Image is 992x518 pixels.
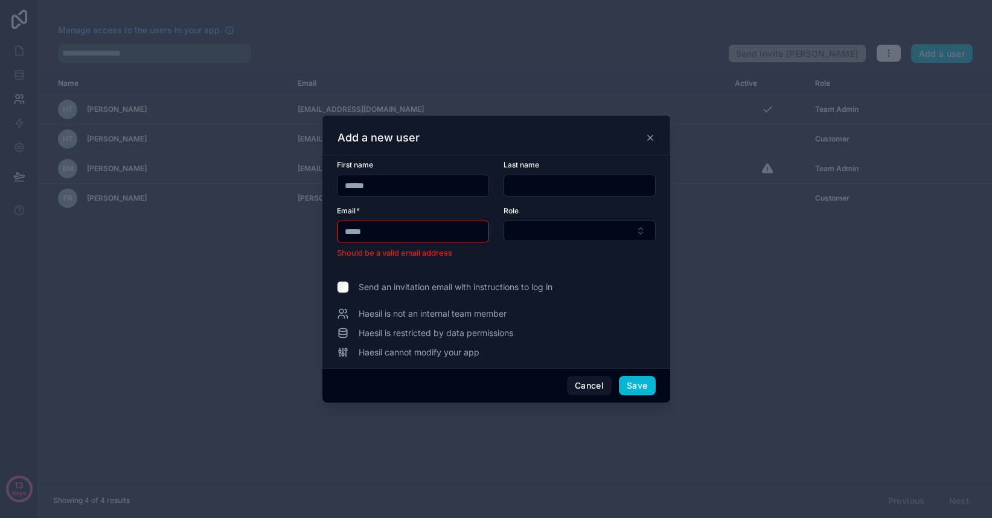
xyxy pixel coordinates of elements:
[359,308,507,320] span: Haesil is not an internal team member
[619,376,655,395] button: Save
[504,221,656,241] button: Select Button
[337,247,489,259] li: Should be a valid email address
[359,327,513,339] span: Haesil is restricted by data permissions
[338,131,420,145] h3: Add a new user
[359,281,552,293] span: Send an invitation email with instructions to log in
[337,160,373,169] span: First name
[337,206,356,215] span: Email
[504,160,539,169] span: Last name
[567,376,612,395] button: Cancel
[504,206,519,215] span: Role
[337,281,349,293] input: Send an invitation email with instructions to log in
[359,346,479,358] span: Haesil cannot modify your app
